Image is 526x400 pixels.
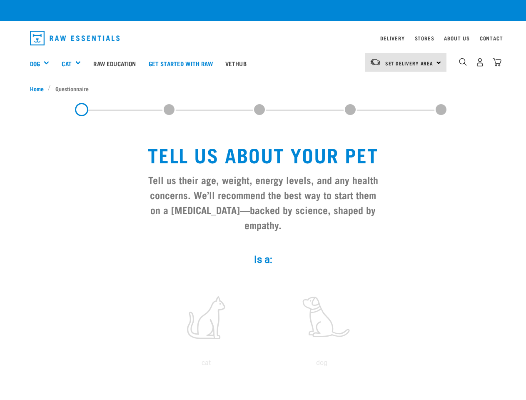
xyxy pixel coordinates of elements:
span: Set Delivery Area [385,62,434,65]
h1: Tell us about your pet [145,143,381,165]
a: Delivery [380,37,404,40]
img: home-icon-1@2x.png [459,58,467,66]
h3: Tell us their age, weight, energy levels, and any health concerns. We’ll recommend the best way t... [145,172,381,232]
img: Raw Essentials Logo [30,31,120,45]
a: Dog [30,59,40,68]
nav: breadcrumbs [30,84,496,93]
a: Vethub [219,47,253,80]
a: Raw Education [87,47,142,80]
a: Stores [415,37,434,40]
img: van-moving.png [370,58,381,66]
a: About Us [444,37,469,40]
label: Is a: [138,252,388,267]
img: home-icon@2x.png [493,58,501,67]
a: Contact [480,37,503,40]
a: Home [30,84,48,93]
p: cat [150,358,262,368]
nav: dropdown navigation [23,27,503,49]
a: Get started with Raw [142,47,219,80]
p: dog [266,358,378,368]
span: Home [30,84,44,93]
img: user.png [476,58,484,67]
a: Cat [62,59,71,68]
